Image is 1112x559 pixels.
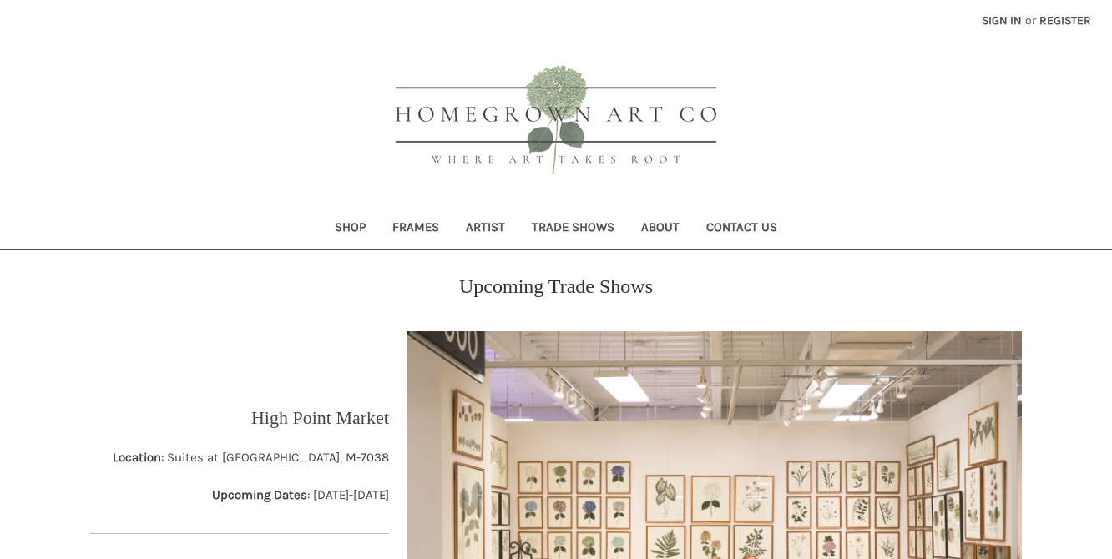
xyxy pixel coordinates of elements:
a: Artist [452,209,518,249]
p: : [DATE]-[DATE] [113,486,389,505]
strong: Upcoming Dates [212,487,307,502]
a: Contact Us [693,209,791,249]
p: High Point Market [251,404,389,431]
a: Trade Shows [518,209,628,249]
img: HOMEGROWN ART CO [368,47,744,197]
a: Shop [321,209,379,249]
p: : Suites at [GEOGRAPHIC_DATA], M-7038 [113,448,389,467]
p: Upcoming Trade Shows [459,271,653,301]
strong: Location [113,450,161,465]
span: or [1024,12,1038,29]
a: Frames [379,209,452,249]
a: About [628,209,693,249]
